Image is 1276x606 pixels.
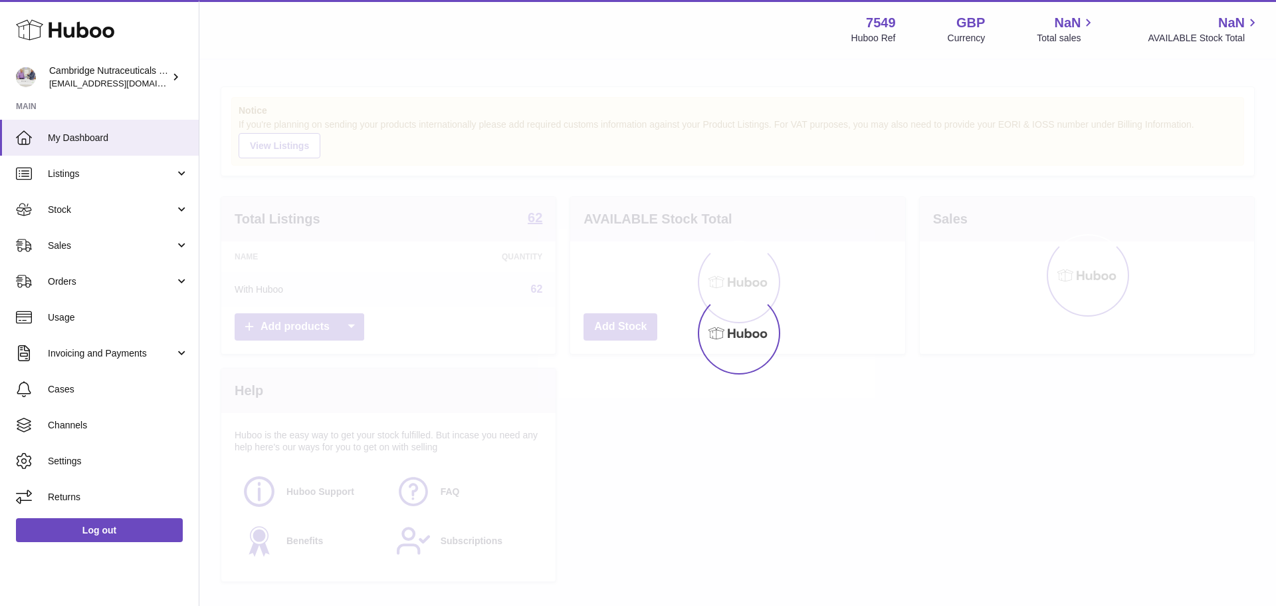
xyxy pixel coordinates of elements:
[49,65,169,90] div: Cambridge Nutraceuticals Ltd
[866,14,896,32] strong: 7549
[48,347,175,360] span: Invoicing and Payments
[948,32,986,45] div: Currency
[48,419,189,432] span: Channels
[48,275,175,288] span: Orders
[956,14,985,32] strong: GBP
[1148,14,1260,45] a: NaN AVAILABLE Stock Total
[1148,32,1260,45] span: AVAILABLE Stock Total
[48,491,189,504] span: Returns
[16,518,183,542] a: Log out
[48,168,175,180] span: Listings
[48,383,189,396] span: Cases
[49,78,195,88] span: [EMAIL_ADDRESS][DOMAIN_NAME]
[1037,32,1096,45] span: Total sales
[1037,14,1096,45] a: NaN Total sales
[1054,14,1081,32] span: NaN
[48,132,189,144] span: My Dashboard
[1218,14,1245,32] span: NaN
[48,204,175,216] span: Stock
[48,311,189,324] span: Usage
[851,32,896,45] div: Huboo Ref
[48,455,189,468] span: Settings
[48,239,175,252] span: Sales
[16,67,36,87] img: qvc@camnutra.com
